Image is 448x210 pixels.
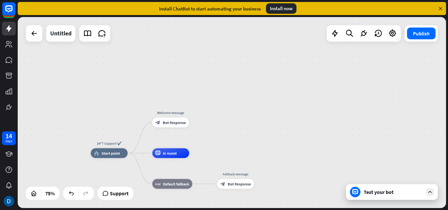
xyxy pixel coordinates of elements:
[407,28,436,39] button: Publish
[94,151,99,156] i: home_2
[155,181,161,186] i: block_fallback
[163,151,177,156] span: AI Assist
[6,133,12,139] div: 14
[87,141,131,146] div: 24*7 Support ✔️
[102,151,120,156] span: Start point
[155,120,160,125] i: block_bot_response
[214,172,258,177] div: Fallback message
[163,181,189,186] span: Default fallback
[2,131,16,145] a: 14 days
[266,3,296,14] div: Install now
[159,6,261,12] div: Install ChatBot to start automating your business
[110,188,129,199] span: Support
[149,110,193,115] div: Welcome message
[228,181,251,186] span: Bot Response
[163,120,186,125] span: Bot Response
[50,25,71,42] div: Untitled
[220,181,225,186] i: block_bot_response
[364,189,423,195] div: Test your bot
[6,139,12,143] div: days
[5,3,25,22] button: Open LiveChat chat widget
[43,188,57,199] div: 75%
